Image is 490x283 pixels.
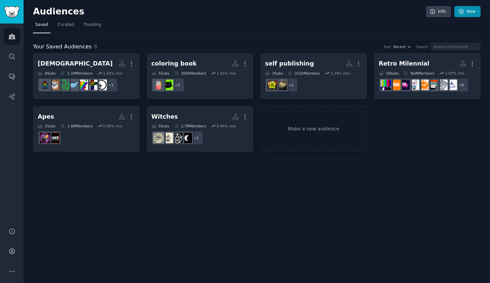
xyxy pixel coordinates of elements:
[35,22,48,28] span: Saved
[40,133,50,143] img: Superstonk
[267,80,277,90] img: selfpublish
[38,71,56,76] div: 8 Sub s
[174,124,206,128] div: 1.7M Members
[153,133,164,143] img: WitchesVsPatriarchy
[276,80,287,90] img: KDP_Self_Publishing
[217,71,236,76] div: 1.65 % /mo
[426,6,451,17] a: Info
[399,80,410,90] img: 90s
[103,124,122,128] div: 0.06 % /mo
[182,133,192,143] img: Witch
[265,71,283,76] div: 3 Sub s
[81,19,103,33] a: Trending
[431,43,481,50] input: Audience/Subreddit
[38,59,113,68] div: [DEMOGRAPHIC_DATA]
[153,80,164,90] img: Coloring
[59,80,69,90] img: AskAChristian
[68,80,78,90] img: Christians
[260,106,367,152] a: Make a new audience
[379,71,399,76] div: 16 Sub s
[147,53,254,99] a: coloring book5Subs359kMembers1.65% /mo+3coloringcorruptionsColoring
[58,22,74,28] span: Curated
[33,106,140,152] a: Apes2Subs1.6MMembers0.06% /moGMESuperstonk
[393,44,405,49] span: Recent
[163,80,173,90] img: coloringcorruptions
[288,71,320,76] div: 222k Members
[217,124,236,128] div: 0.94 % /mo
[60,124,92,128] div: 1.6M Members
[103,71,122,76] div: 1.43 % /mo
[174,71,206,76] div: 359k Members
[87,80,97,90] img: OpenChristian
[454,6,481,17] a: New
[60,71,92,76] div: 1.1M Members
[38,113,54,121] div: Apes
[437,80,448,90] img: 90smusic
[374,53,481,99] a: Retro Milennial16SubsNaNMembers1.97% /mo+8Millennials90smusic90scartoons90s_kidnostalgia90sRetroN...
[77,80,88,90] img: GayChristians
[260,53,367,99] a: self publishing3Subs222kMembers3.34% /mo+1KDP_Self_Publishingselfpublish
[189,131,203,145] div: + 1
[418,80,429,90] img: 90s_kid
[409,80,419,90] img: nostalgia
[49,133,60,143] img: GME
[49,80,60,90] img: Christian
[38,124,56,128] div: 2 Sub s
[330,71,350,76] div: 3.34 % /mo
[384,44,391,49] div: Sort
[393,44,412,49] button: Recent
[390,80,400,90] img: RetroNickelodeon
[379,59,429,68] div: Retro Milennial
[94,43,97,50] span: 6
[152,59,197,68] div: coloring book
[447,80,457,90] img: Millennials
[147,106,254,152] a: Witches5Subs1.7MMembers0.94% /mo+1WitchWiccawitchcraftWitchesVsPatriarchy
[40,80,50,90] img: Christianity
[172,133,183,143] img: Wicca
[55,19,76,33] a: Curated
[445,71,464,76] div: 1.97 % /mo
[152,71,169,76] div: 5 Sub s
[428,80,438,90] img: 90scartoons
[96,80,107,90] img: ChristianUniversalism
[454,78,468,92] div: + 8
[4,6,20,18] img: GummySearch logo
[33,53,140,99] a: [DEMOGRAPHIC_DATA]8Subs1.1MMembers1.43% /mo+1ChristianUniversalismOpenChristianGayChristiansChris...
[33,43,92,51] span: Your Saved Audiences
[416,44,428,49] div: Search
[163,133,173,143] img: witchcraft
[104,78,118,92] div: + 1
[381,80,391,90] img: crtgaming
[152,113,178,121] div: Witches
[33,6,426,17] h2: Audiences
[152,124,169,128] div: 5 Sub s
[33,19,51,33] a: Saved
[265,59,314,68] div: self publishing
[284,78,298,92] div: + 1
[170,78,185,92] div: + 3
[403,71,434,76] div: NaN Members
[84,22,101,28] span: Trending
